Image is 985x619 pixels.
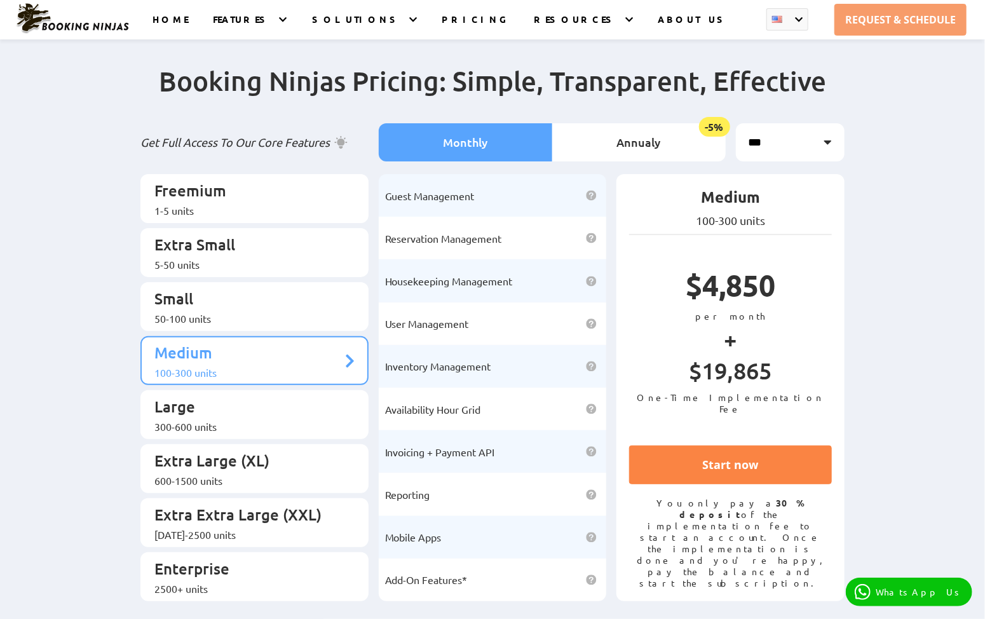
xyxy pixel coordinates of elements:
[586,489,597,500] img: help icon
[379,123,552,161] li: Monthly
[629,322,832,357] p: +
[385,573,468,586] span: Add-On Features*
[680,497,805,520] strong: 30% deposit
[154,420,342,433] div: 300-600 units
[154,582,342,595] div: 2500+ units
[385,317,469,330] span: User Management
[629,497,832,588] p: You only pay a of the implementation fee to start an account. Once the implementation is done and...
[385,189,475,202] span: Guest Management
[699,117,730,137] span: -5%
[586,361,597,372] img: help icon
[154,343,342,366] p: Medium
[658,13,729,39] a: ABOUT US
[154,366,342,379] div: 100-300 units
[586,575,597,585] img: help icon
[385,531,442,543] span: Mobile Apps
[629,446,832,484] a: Start now
[442,13,508,39] a: PRICING
[153,13,188,39] a: HOME
[629,310,832,322] p: per month
[154,505,342,528] p: Extra Extra Large (XXL)
[154,180,342,204] p: Freemium
[312,13,401,39] a: SOLUTIONS
[154,559,342,582] p: Enterprise
[876,587,963,597] p: WhatsApp Us
[385,232,502,245] span: Reservation Management
[586,190,597,201] img: help icon
[154,258,342,271] div: 5-50 units
[154,204,342,217] div: 1-5 units
[154,235,342,258] p: Extra Small
[213,13,271,39] a: FEATURES
[586,318,597,329] img: help icon
[385,360,491,372] span: Inventory Management
[154,451,342,474] p: Extra Large (XL)
[154,289,342,312] p: Small
[385,275,513,287] span: Housekeeping Management
[385,403,481,416] span: Availability Hour Grid
[385,488,430,501] span: Reporting
[154,474,342,487] div: 600-1500 units
[140,64,845,123] h2: Booking Ninjas Pricing: Simple, Transparent, Effective
[586,446,597,457] img: help icon
[629,187,832,214] p: Medium
[586,532,597,543] img: help icon
[586,276,597,287] img: help icon
[629,391,832,414] p: One-Time Implementation Fee
[586,404,597,414] img: help icon
[629,266,832,310] p: $4,850
[629,214,832,228] p: 100-300 units
[140,135,369,150] p: Get Full Access To Our Core Features
[846,578,972,606] a: WhatsApp Us
[586,233,597,243] img: help icon
[385,446,495,458] span: Invoicing + Payment API
[154,528,342,541] div: [DATE]-2500 units
[154,397,342,420] p: Large
[534,13,617,39] a: RESOURCES
[552,123,726,161] li: Annualy
[154,312,342,325] div: 50-100 units
[629,357,832,391] p: $19,865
